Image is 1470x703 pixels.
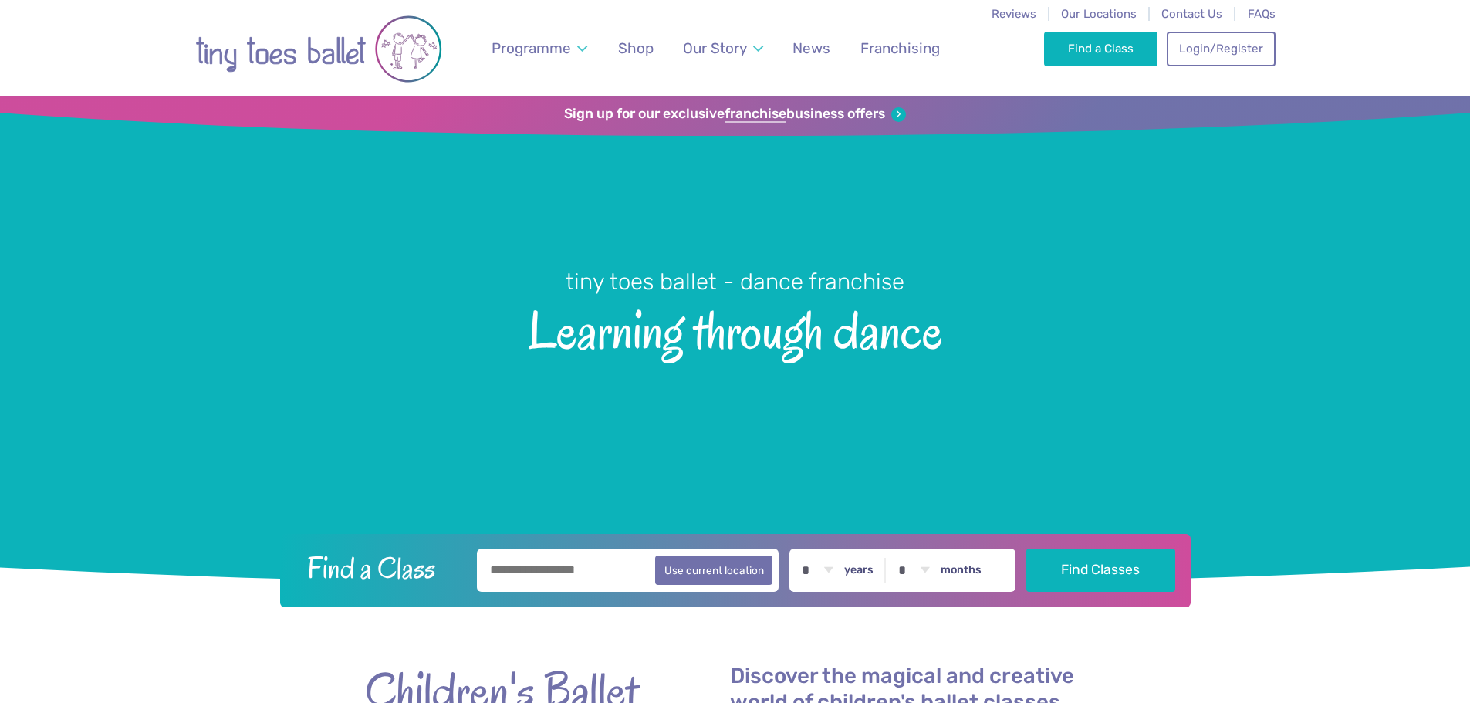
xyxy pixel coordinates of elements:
span: Learning through dance [27,297,1443,360]
button: Find Classes [1026,549,1175,592]
a: Sign up for our exclusivefranchisebusiness offers [564,106,906,123]
a: Find a Class [1044,32,1157,66]
strong: franchise [725,106,786,123]
span: Franchising [860,39,940,57]
img: tiny toes ballet [195,10,442,88]
a: Contact Us [1161,7,1222,21]
a: Our Story [675,30,770,66]
span: Shop [618,39,654,57]
label: years [844,563,874,577]
a: Shop [610,30,661,66]
a: Franchising [853,30,947,66]
a: Reviews [992,7,1036,21]
span: Programme [492,39,571,57]
span: Our Story [683,39,747,57]
a: Our Locations [1061,7,1137,21]
span: News [792,39,830,57]
h2: Find a Class [295,549,466,587]
a: News [786,30,838,66]
a: FAQs [1248,7,1276,21]
a: Login/Register [1167,32,1275,66]
small: tiny toes ballet - dance franchise [566,269,904,295]
label: months [941,563,982,577]
button: Use current location [655,556,773,585]
a: Programme [484,30,594,66]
